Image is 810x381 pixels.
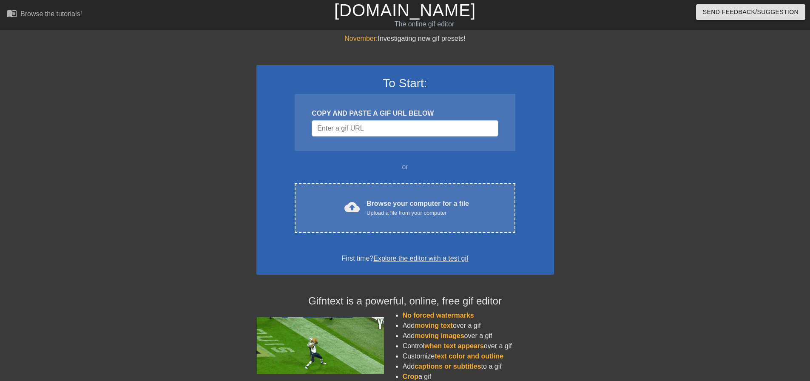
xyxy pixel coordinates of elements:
a: Explore the editor with a test gif [373,255,468,262]
div: The online gif editor [274,19,574,29]
div: Investigating new gif presets! [256,34,554,44]
a: Browse the tutorials! [7,8,82,21]
button: Send Feedback/Suggestion [696,4,805,20]
span: menu_book [7,8,17,18]
h4: Gifntext is a powerful, online, free gif editor [256,295,554,307]
span: Send Feedback/Suggestion [703,7,799,17]
span: moving images [415,332,464,339]
span: captions or subtitles [415,363,481,370]
span: Crop [403,373,418,380]
li: Add over a gif [403,321,554,331]
span: November: [344,35,378,42]
div: or [279,162,532,172]
li: Control over a gif [403,341,554,351]
span: text color and outline [435,353,503,360]
div: Upload a file from your computer [367,209,469,217]
li: Customize [403,351,554,361]
div: COPY AND PASTE A GIF URL BELOW [312,108,498,119]
div: Browse your computer for a file [367,199,469,217]
div: Browse the tutorials! [20,10,82,17]
span: when text appears [424,342,484,350]
input: Username [312,120,498,136]
div: First time? [267,253,543,264]
li: Add to a gif [403,361,554,372]
li: Add over a gif [403,331,554,341]
span: cloud_upload [344,199,360,215]
span: moving text [415,322,453,329]
a: [DOMAIN_NAME] [334,1,476,20]
span: No forced watermarks [403,312,474,319]
img: football_small.gif [256,317,384,374]
h3: To Start: [267,76,543,91]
